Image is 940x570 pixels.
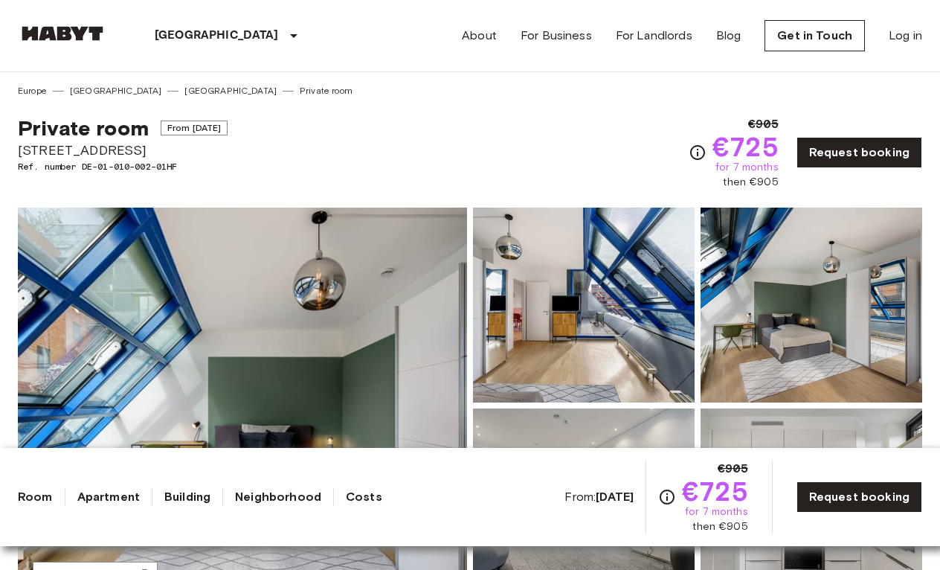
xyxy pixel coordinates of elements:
[682,478,748,505] span: €725
[300,84,352,97] a: Private room
[718,460,748,478] span: €905
[155,27,279,45] p: [GEOGRAPHIC_DATA]
[18,115,149,141] span: Private room
[18,488,53,506] a: Room
[462,27,497,45] a: About
[748,115,779,133] span: €905
[18,84,47,97] a: Europe
[18,141,228,160] span: [STREET_ADDRESS]
[70,84,162,97] a: [GEOGRAPHIC_DATA]
[77,488,140,506] a: Apartment
[701,208,922,403] img: Picture of unit DE-01-010-002-01HF
[164,488,210,506] a: Building
[796,481,922,513] a: Request booking
[564,489,634,505] span: From:
[18,26,107,41] img: Habyt
[346,488,382,506] a: Costs
[473,208,695,403] img: Picture of unit DE-01-010-002-01HF
[692,519,747,534] span: then €905
[596,490,634,504] b: [DATE]
[521,27,592,45] a: For Business
[184,84,277,97] a: [GEOGRAPHIC_DATA]
[689,144,706,161] svg: Check cost overview for full price breakdown. Please note that discounts apply to new joiners onl...
[685,505,748,519] span: for 7 months
[796,137,922,168] a: Request booking
[18,160,228,173] span: Ref. number DE-01-010-002-01HF
[889,27,922,45] a: Log in
[716,27,741,45] a: Blog
[161,121,228,135] span: From [DATE]
[658,488,676,506] svg: Check cost overview for full price breakdown. Please note that discounts apply to new joiners onl...
[764,20,865,51] a: Get in Touch
[723,175,778,190] span: then €905
[235,488,321,506] a: Neighborhood
[712,133,779,160] span: €725
[616,27,692,45] a: For Landlords
[715,160,779,175] span: for 7 months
